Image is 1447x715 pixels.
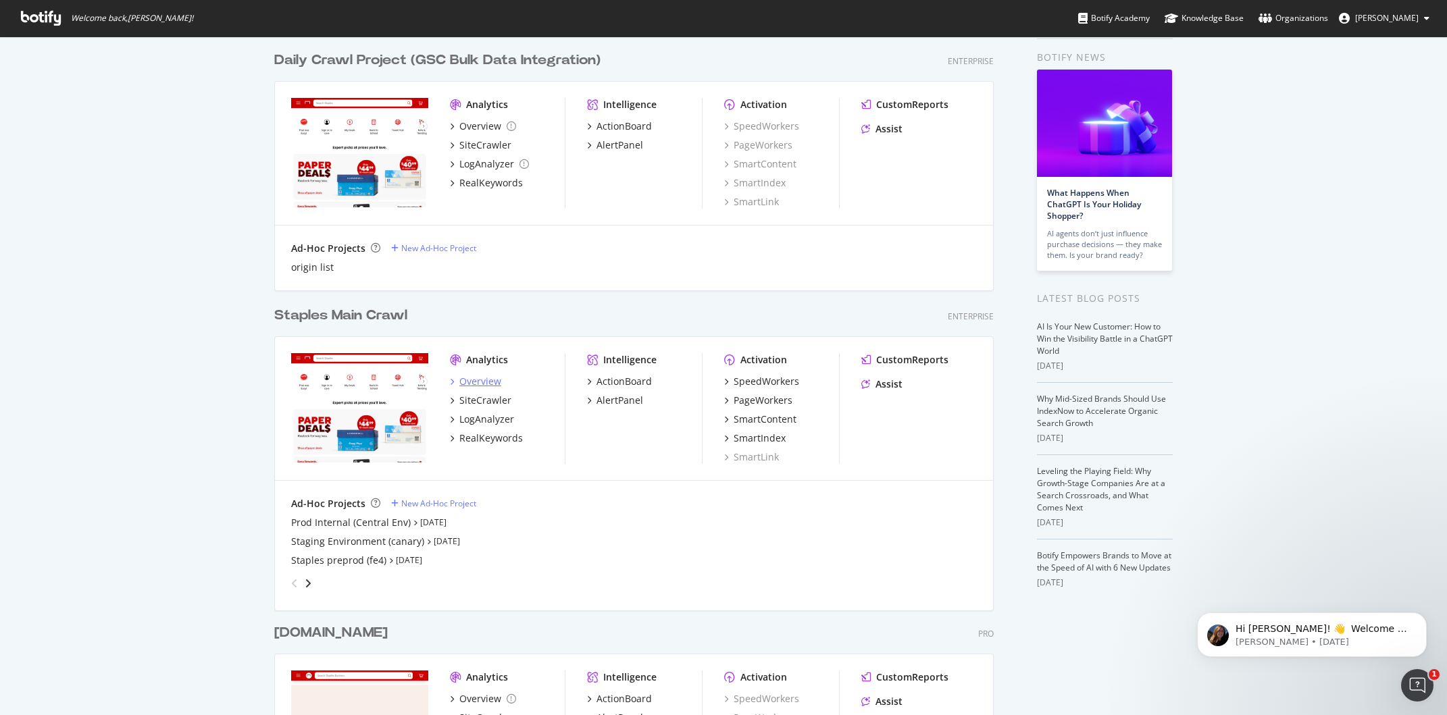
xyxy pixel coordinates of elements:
[1037,517,1173,529] div: [DATE]
[876,353,948,367] div: CustomReports
[978,628,994,639] div: Pro
[286,573,303,594] div: angle-left
[724,375,799,388] a: SpeedWorkers
[274,623,393,643] a: [DOMAIN_NAME]
[587,138,643,152] a: AlertPanel
[724,394,792,407] a: PageWorkers
[450,138,511,152] a: SiteCrawler
[1037,321,1173,356] a: AI Is Your New Customer: How to Win the Visibility Battle in a ChatGPT World
[1037,70,1172,177] img: What Happens When ChatGPT Is Your Holiday Shopper?
[291,554,386,567] div: Staples preprod (fe4)
[1047,228,1162,261] div: AI agents don’t just influence purchase decisions — they make them. Is your brand ready?
[1177,584,1447,679] iframe: Intercom notifications message
[291,353,428,462] img: staples.com
[724,157,796,171] a: SmartContent
[1328,7,1440,29] button: [PERSON_NAME]
[1355,12,1419,24] span: Rebecca Lentz
[724,120,799,133] a: SpeedWorkers
[875,377,903,391] div: Assist
[876,98,948,111] div: CustomReports
[466,98,508,111] div: Analytics
[420,517,447,528] a: [DATE]
[291,516,411,529] div: Prod Internal (Central Env)
[861,695,903,708] a: Assist
[875,122,903,136] div: Assist
[450,394,511,407] a: SiteCrawler
[274,306,407,325] div: Staples Main Crawl
[596,138,643,152] div: AlertPanel
[459,138,511,152] div: SiteCrawler
[596,375,652,388] div: ActionBoard
[740,353,787,367] div: Activation
[459,157,514,171] div: LogAnalyzer
[724,431,786,445] a: SmartIndex
[459,431,523,445] div: RealKeywords
[450,413,514,426] a: LogAnalyzer
[291,535,424,548] div: Staging Environment (canary)
[303,577,313,590] div: angle-right
[1078,11,1150,25] div: Botify Academy
[396,554,422,566] a: [DATE]
[587,692,652,706] a: ActionBoard
[459,394,511,407] div: SiteCrawler
[948,55,994,67] div: Enterprise
[459,375,501,388] div: Overview
[434,535,460,547] a: [DATE]
[587,394,643,407] a: AlertPanel
[596,692,652,706] div: ActionBoard
[291,261,334,274] a: origin list
[603,98,657,111] div: Intelligence
[861,122,903,136] a: Assist
[71,13,193,24] span: Welcome back, [PERSON_NAME] !
[596,394,643,407] div: AlertPanel
[724,450,779,464] a: SmartLink
[401,498,476,509] div: New Ad-Hoc Project
[401,242,476,254] div: New Ad-Hoc Project
[1037,550,1171,573] a: Botify Empowers Brands to Move at the Speed of AI with 6 New Updates
[603,670,657,684] div: Intelligence
[724,138,792,152] a: PageWorkers
[596,120,652,133] div: ActionBoard
[466,353,508,367] div: Analytics
[734,394,792,407] div: PageWorkers
[450,431,523,445] a: RealKeywords
[291,98,428,207] img: staples.com
[861,377,903,391] a: Assist
[861,670,948,684] a: CustomReports
[876,670,948,684] div: CustomReports
[450,120,516,133] a: Overview
[450,176,523,190] a: RealKeywords
[450,692,516,706] a: Overview
[948,311,994,322] div: Enterprise
[1037,465,1165,513] a: Leveling the Playing Field: Why Growth-Stage Companies Are at a Search Crossroads, and What Comes...
[466,670,508,684] div: Analytics
[734,375,799,388] div: SpeedWorkers
[274,51,606,70] a: Daily Crawl Project (GSC Bulk Data Integration)
[1165,11,1244,25] div: Knowledge Base
[459,176,523,190] div: RealKeywords
[1037,50,1173,65] div: Botify news
[1037,360,1173,372] div: [DATE]
[875,695,903,708] div: Assist
[724,195,779,209] a: SmartLink
[587,375,652,388] a: ActionBoard
[603,353,657,367] div: Intelligence
[861,353,948,367] a: CustomReports
[740,670,787,684] div: Activation
[724,176,786,190] a: SmartIndex
[459,120,501,133] div: Overview
[587,120,652,133] a: ActionBoard
[724,692,799,706] a: SpeedWorkers
[1401,669,1433,701] iframe: Intercom live chat
[740,98,787,111] div: Activation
